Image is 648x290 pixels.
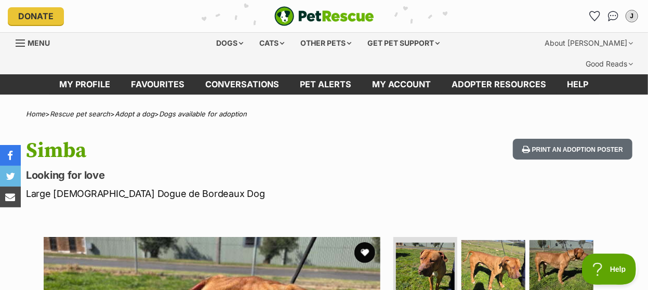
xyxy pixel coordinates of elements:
a: Menu [16,33,57,51]
a: Favourites [121,74,195,95]
button: My account [624,8,640,24]
a: Favourites [586,8,603,24]
div: About [PERSON_NAME] [537,33,640,54]
a: conversations [195,74,290,95]
a: Rescue pet search [50,110,110,118]
a: Dogs available for adoption [159,110,247,118]
iframe: Help Scout Beacon - Open [582,254,638,285]
a: Adopter resources [442,74,557,95]
div: Dogs [209,33,250,54]
p: Looking for love [26,168,396,182]
a: Adopt a dog [115,110,154,118]
p: Large [DEMOGRAPHIC_DATA] Dogue de Bordeaux Dog [26,187,396,201]
h1: Simba [26,139,396,163]
ul: Account quick links [586,8,640,24]
div: Cats [252,33,292,54]
a: PetRescue [274,6,374,26]
div: Good Reads [578,54,640,74]
a: My profile [49,74,121,95]
div: J [627,11,637,21]
a: Pet alerts [290,74,362,95]
span: Menu [28,38,50,47]
button: favourite [354,242,375,263]
a: Conversations [605,8,621,24]
a: Donate [8,7,64,25]
img: chat-41dd97257d64d25036548639549fe6c8038ab92f7586957e7f3b1b290dea8141.svg [608,11,619,21]
a: Home [26,110,45,118]
button: Print an adoption poster [513,139,632,160]
a: My account [362,74,442,95]
img: logo-e224e6f780fb5917bec1dbf3a21bbac754714ae5b6737aabdf751b685950b380.svg [274,6,374,26]
div: Get pet support [360,33,447,54]
div: Other pets [293,33,359,54]
a: Help [557,74,599,95]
